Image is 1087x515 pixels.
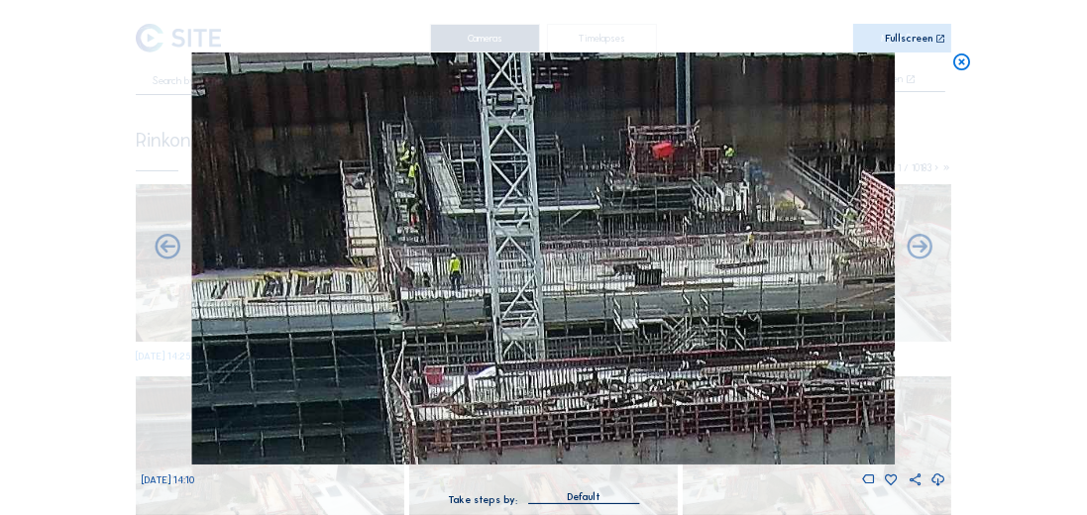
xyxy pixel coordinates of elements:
div: Take steps by: [448,495,517,505]
div: Default [528,488,639,504]
i: Forward [153,233,182,262]
div: Default [567,488,600,506]
i: Back [905,233,934,262]
span: [DATE] 14:10 [142,473,194,486]
img: Image [192,52,895,464]
div: Fullscreen [885,34,932,45]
